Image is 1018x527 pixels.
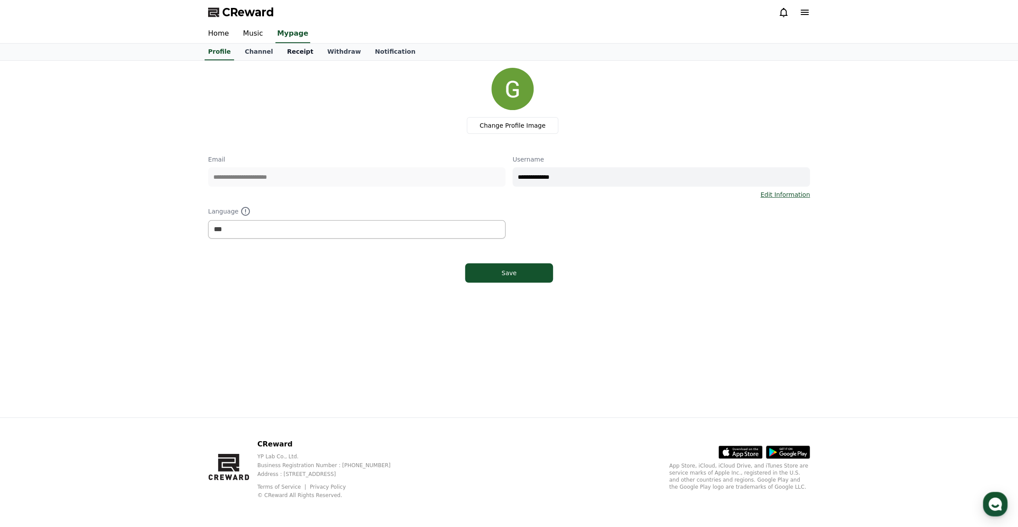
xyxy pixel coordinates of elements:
a: Messages [58,279,114,301]
a: Home [201,25,236,43]
p: © CReward All Rights Reserved. [257,492,405,499]
span: Messages [73,293,99,300]
p: App Store, iCloud, iCloud Drive, and iTunes Store are service marks of Apple Inc., registered in ... [669,462,810,490]
a: CReward [208,5,274,19]
span: Home [22,292,38,299]
button: Save [465,263,553,283]
p: Address : [STREET_ADDRESS] [257,471,405,478]
a: Edit Information [760,190,810,199]
a: Notification [368,44,422,60]
a: Channel [238,44,280,60]
div: Save [483,269,535,277]
a: Receipt [280,44,320,60]
p: Business Registration Number : [PHONE_NUMBER] [257,462,405,469]
p: CReward [257,439,405,450]
span: CReward [222,5,274,19]
span: Settings [130,292,152,299]
p: Language [208,206,505,217]
label: Change Profile Image [467,117,558,134]
img: profile_image [491,68,534,110]
a: Settings [114,279,169,301]
a: Home [3,279,58,301]
a: Terms of Service [257,484,308,490]
p: Username [513,155,810,164]
p: Email [208,155,505,164]
a: Privacy Policy [310,484,346,490]
a: Music [236,25,270,43]
a: Mypage [275,25,310,43]
a: Withdraw [320,44,368,60]
a: Profile [205,44,234,60]
p: YP Lab Co., Ltd. [257,453,405,460]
